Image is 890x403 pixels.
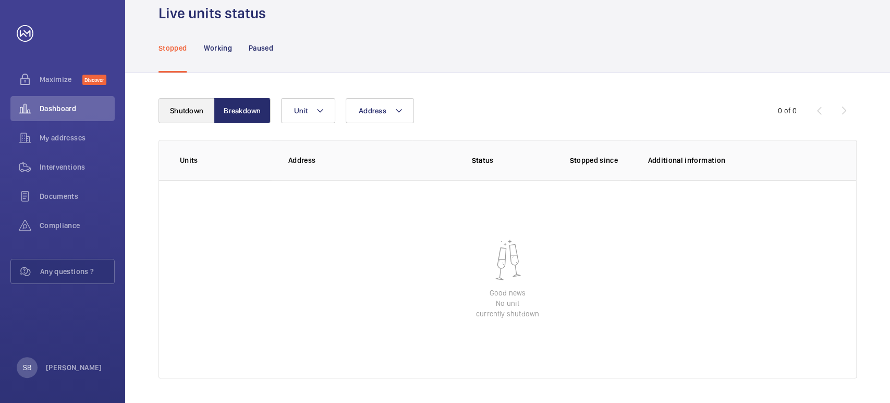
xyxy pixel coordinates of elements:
[569,155,631,165] p: Stopped since
[40,220,115,231] span: Compliance
[359,106,386,115] span: Address
[648,155,835,165] p: Additional information
[82,75,106,85] span: Discover
[40,162,115,172] span: Interventions
[214,98,271,123] button: Breakdown
[40,266,114,277] span: Any questions ?
[281,98,335,123] button: Unit
[23,362,31,373] p: SB
[249,43,273,53] p: Paused
[159,4,266,23] h1: Live units status
[46,362,102,373] p: [PERSON_NAME]
[159,43,187,53] p: Stopped
[420,155,546,165] p: Status
[346,98,414,123] button: Address
[40,191,115,201] span: Documents
[40,103,115,114] span: Dashboard
[778,105,797,116] div: 0 of 0
[180,155,272,165] p: Units
[294,106,308,115] span: Unit
[288,155,412,165] p: Address
[203,43,231,53] p: Working
[476,288,539,319] p: Good news No unit currently shutdown
[40,133,115,143] span: My addresses
[40,74,82,85] span: Maximize
[159,98,215,123] button: Shutdown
